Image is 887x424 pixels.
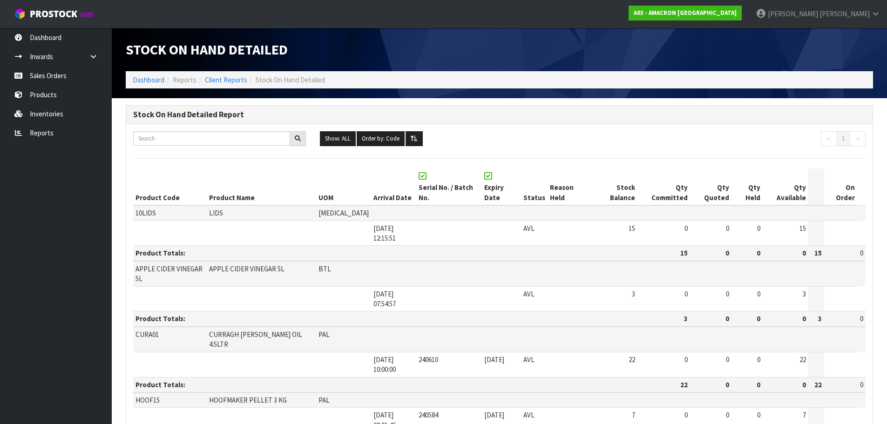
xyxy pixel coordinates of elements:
span: 7 [632,411,635,419]
span: 22 [629,355,635,364]
span: Stock On Hand Detailed [256,75,325,84]
strong: 0 [802,380,806,389]
span: LIDS [209,209,223,217]
th: Arrival Date [371,168,417,205]
strong: 0 [725,380,729,389]
strong: Product Totals: [135,249,185,257]
th: Reason Held [548,168,591,205]
span: 0 [726,289,729,298]
button: Order by: Code [357,131,405,146]
span: [DATE] 10:00:00 [373,355,396,374]
th: Qty Available [763,168,808,205]
span: 0 [860,249,863,257]
span: 0 [860,380,863,389]
th: Serial No. / Batch No. [416,168,481,205]
span: 0 [684,355,688,364]
span: 7 [803,411,806,419]
span: [DATE] 12:15:51 [373,224,396,242]
span: 3 [632,289,635,298]
strong: Product Totals: [135,314,185,323]
span: CURRAGH [PERSON_NAME] OIL 4.5LTR [209,330,302,349]
strong: 0 [757,249,760,257]
span: ProStock [30,8,77,20]
th: Qty Committed [637,168,690,205]
strong: 22 [814,380,822,389]
span: AVL [523,411,535,419]
th: UOM [316,168,371,205]
strong: 3 [818,314,822,323]
span: 0 [757,355,760,364]
span: PAL [318,330,330,339]
span: Stock On Hand Detailed [126,40,288,58]
span: BTL [318,264,331,273]
span: AVL [523,224,535,233]
th: Product Code [133,168,207,205]
span: 15 [629,224,635,233]
a: Dashboard [133,75,164,84]
a: → [849,131,866,146]
strong: A03 - AMACRON [GEOGRAPHIC_DATA] [634,9,737,17]
strong: 0 [757,314,760,323]
span: 10LIDS [135,209,156,217]
span: APPLE CIDER VINEGAR 5L [209,264,284,273]
button: Show: ALL [320,131,356,146]
span: Reports [173,75,196,84]
h3: Stock On Hand Detailed Report [133,110,866,119]
th: Stock Balance [591,168,638,205]
span: 22 [799,355,806,364]
th: Status [521,168,548,205]
th: On Order [824,168,857,205]
span: 0 [757,411,760,419]
span: APPLE CIDER VINEGAR 5L [135,264,203,283]
strong: 22 [680,380,688,389]
span: CURA01 [135,330,159,339]
a: ← [821,131,837,146]
a: 1 [837,131,850,146]
small: WMS [79,10,94,19]
strong: 0 [725,249,729,257]
th: Qty Held [731,168,763,205]
strong: 3 [684,314,688,323]
strong: 0 [802,249,806,257]
span: 240610 [419,355,438,364]
span: HOOFMAKER PELLET 3 KG [209,396,287,404]
span: PAL [318,396,330,404]
strong: 0 [725,314,729,323]
span: HOOF15 [135,396,160,404]
span: 0 [757,289,760,298]
span: 15 [799,224,806,233]
th: Product Name [207,168,316,205]
th: Expiry Date [482,168,521,205]
span: [PERSON_NAME] [819,9,870,18]
span: 0 [726,411,729,419]
strong: Product Totals: [135,380,185,389]
span: 0 [684,289,688,298]
span: [MEDICAL_DATA] [318,209,369,217]
span: 0 [860,314,863,323]
a: Client Reports [205,75,247,84]
span: [DATE] [484,411,504,419]
th: Qty Quoted [690,168,731,205]
span: [DATE] [484,355,504,364]
span: 0 [726,355,729,364]
strong: 15 [814,249,822,257]
span: 0 [757,224,760,233]
span: 0 [684,224,688,233]
strong: 0 [757,380,760,389]
span: AVL [523,355,535,364]
span: 240584 [419,411,438,419]
span: [DATE] 07:54:57 [373,289,396,308]
img: cube-alt.png [14,8,26,20]
span: 3 [803,289,806,298]
span: [PERSON_NAME] [768,9,818,18]
nav: Page navigation [693,131,866,148]
strong: 0 [802,314,806,323]
input: Search [133,131,290,146]
span: 0 [726,224,729,233]
span: AVL [523,289,535,298]
strong: 15 [680,249,688,257]
span: 0 [684,411,688,419]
